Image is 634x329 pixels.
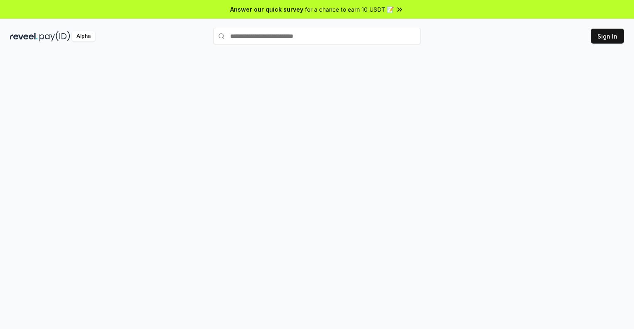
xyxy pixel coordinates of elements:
[230,5,303,14] span: Answer our quick survey
[305,5,394,14] span: for a chance to earn 10 USDT 📝
[591,29,624,44] button: Sign In
[10,31,38,41] img: reveel_dark
[72,31,95,41] div: Alpha
[39,31,70,41] img: pay_id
